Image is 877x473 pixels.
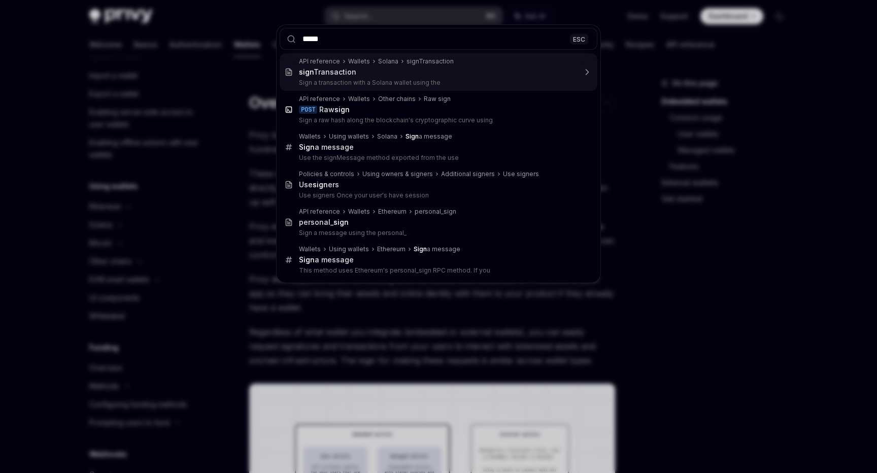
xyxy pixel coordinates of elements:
p: This method uses Ethereum's personal_sign RPC method. If you [299,266,576,275]
b: sign [313,180,328,189]
div: Wallets [348,95,370,103]
b: sign [299,67,314,76]
div: a message [299,143,354,152]
div: ESC [570,33,588,44]
b: sign [334,105,350,114]
p: Sign a transaction with a Solana wallet using the [299,79,576,87]
div: Ethereum [377,245,406,253]
div: a message [414,245,460,253]
div: Other chains [378,95,416,103]
b: Sign [406,132,419,140]
div: signTransaction [407,57,454,65]
div: a message [406,132,452,141]
div: Raw [319,105,350,114]
div: Use signers [503,170,539,178]
div: Raw sign [424,95,451,103]
div: Wallets [299,245,321,253]
div: Transaction [299,67,356,77]
p: Sign a message using the personal_ [299,229,576,237]
b: Sign [299,255,315,264]
div: Solana [378,57,398,65]
div: personal_ [299,218,349,227]
div: API reference [299,95,340,103]
p: Use the signMessage method exported from the use [299,154,576,162]
div: Ethereum [378,208,407,216]
div: a message [299,255,354,264]
div: Solana [377,132,397,141]
p: Use signers Once your user's have session [299,191,576,199]
div: Use ers [299,180,339,189]
div: Wallets [348,57,370,65]
div: Wallets [299,132,321,141]
div: Wallets [348,208,370,216]
div: API reference [299,57,340,65]
p: Sign a raw hash along the blockchain's cryptographic curve using [299,116,576,124]
div: Using owners & signers [362,170,433,178]
b: Sign [299,143,315,151]
div: POST [299,106,317,114]
b: sign [333,218,349,226]
div: Additional signers [441,170,495,178]
div: personal_sign [415,208,456,216]
div: Using wallets [329,132,369,141]
div: API reference [299,208,340,216]
div: Policies & controls [299,170,354,178]
div: Using wallets [329,245,369,253]
b: Sign [414,245,427,253]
